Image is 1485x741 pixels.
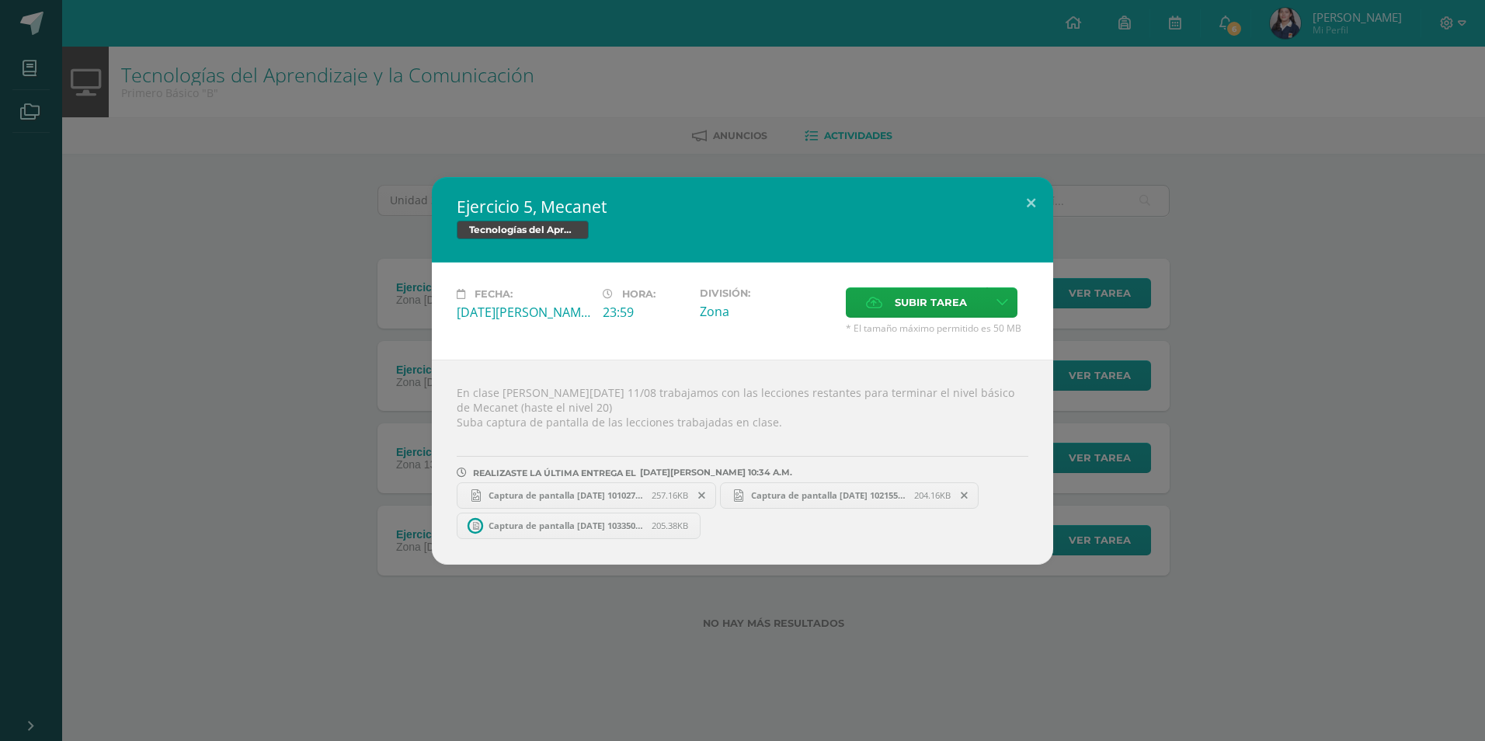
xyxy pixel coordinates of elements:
span: * El tamaño máximo permitido es 50 MB [846,322,1028,335]
span: Fecha: [475,288,513,300]
span: [DATE][PERSON_NAME] 10:34 A.M. [636,472,792,473]
label: División: [700,287,833,299]
span: Captura de pantalla [DATE] 102155.png [743,489,914,501]
div: Zona [700,303,833,320]
a: Captura de pantalla [DATE] 101027.png 257.16KB [457,482,716,509]
span: Hora: [622,288,656,300]
span: Captura de pantalla [DATE] 101027.png [481,489,652,501]
span: Subir tarea [895,288,967,317]
h2: Ejercicio 5, Mecanet [457,196,1028,217]
div: [DATE][PERSON_NAME] [457,304,590,321]
span: Captura de pantalla [DATE] 103350.png [481,520,652,531]
span: Tecnologías del Aprendizaje y la Comunicación [457,221,589,239]
button: Close (Esc) [1009,177,1053,230]
span: REALIZASTE LA ÚLTIMA ENTREGA EL [473,468,636,478]
span: 204.16KB [914,489,951,501]
span: Remover entrega [689,487,715,504]
span: 257.16KB [652,489,688,501]
a: Captura de pantalla [DATE] 103350.png 205.38KB [457,513,701,539]
span: 205.38KB [652,520,688,531]
a: Captura de pantalla [DATE] 102155.png 204.16KB [720,482,979,509]
div: En clase [PERSON_NAME][DATE] 11/08 trabajamos con las lecciones restantes para terminar el nivel ... [432,360,1053,565]
div: 23:59 [603,304,687,321]
span: Remover entrega [951,487,978,504]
